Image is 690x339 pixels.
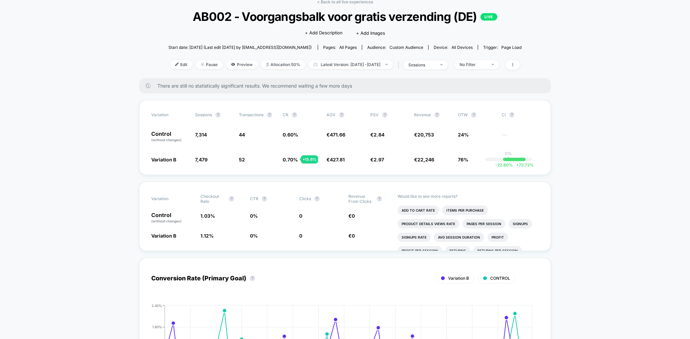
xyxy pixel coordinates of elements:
[460,62,487,67] div: No Filter
[434,112,440,118] button: ?
[471,112,476,118] button: ?
[299,196,311,201] span: Clicks
[458,157,468,162] span: 76%
[398,246,442,255] li: Profit Per Session
[377,196,382,202] button: ?
[451,45,473,50] span: all devices
[305,30,343,36] span: + Add Description
[501,45,522,50] span: Page Load
[152,325,162,329] tspan: 1.80%
[434,233,484,242] li: Avg Session Duration
[370,132,384,137] span: €
[488,233,508,242] li: Profit
[492,64,494,65] img: end
[502,133,539,143] span: ---
[157,83,537,89] span: There are still no statistically significant results. We recommend waiting a few more days
[516,162,519,167] span: +
[348,194,373,204] span: Revenue From Clicks
[356,30,385,36] span: + Add Images
[267,112,272,118] button: ?
[458,132,469,137] span: 24%
[299,213,302,219] span: 0
[509,219,532,228] li: Signups
[463,219,505,228] li: Pages Per Session
[301,155,318,163] div: + 15.6 %
[367,45,423,50] div: Audience:
[480,13,497,21] p: LIVE
[505,151,512,156] p: 0%
[151,233,176,239] span: Variation B
[398,219,459,228] li: Product Details Views Rate
[509,112,514,118] button: ?
[266,63,269,66] img: rebalance
[370,157,384,162] span: €
[151,131,188,143] p: Control
[483,45,522,50] div: Trigger:
[398,206,439,215] li: Add To Cart Rate
[442,206,488,215] li: Items Per Purchase
[458,112,495,118] span: OTW
[239,132,245,137] span: 44
[151,219,182,223] span: (without changes)
[151,138,182,142] span: (without changes)
[151,157,176,162] span: Variation B
[200,213,215,219] span: 1.03 %
[239,112,263,117] span: Transactions
[239,157,245,162] span: 52
[261,60,305,69] span: Allocation: 50%
[339,45,357,50] span: all pages
[215,112,221,118] button: ?
[151,194,188,204] span: Variation
[283,157,298,162] span: 0.70 %
[168,45,312,50] span: Start date: [DATE] (Last edit [DATE] by [EMAIL_ADDRESS][DOMAIN_NAME])
[323,45,357,50] div: Pages:
[352,213,355,219] span: 0
[396,60,403,70] span: |
[414,112,431,117] span: Revenue
[428,45,478,50] span: Device:
[495,162,513,167] span: -22.80 %
[226,60,258,69] span: Preview
[348,233,355,239] span: €
[513,162,534,167] span: 72.72 %
[417,132,434,137] span: 20,753
[195,132,207,137] span: 7,314
[283,132,298,137] span: 0.60 %
[330,157,345,162] span: 427.81
[348,213,355,219] span: €
[339,112,344,118] button: ?
[326,132,345,137] span: €
[200,194,225,204] span: Checkout Rate
[170,60,192,69] span: Edit
[448,276,469,281] span: Variation B
[250,276,255,281] button: ?
[152,303,162,307] tspan: 2.40%
[414,157,434,162] span: €
[389,45,423,50] span: Custom Audience
[200,233,214,239] span: 1.12 %
[398,194,539,199] p: Would like to see more reports?
[352,233,355,239] span: 0
[314,63,317,66] img: calendar
[398,233,431,242] li: Signups Rate
[374,157,384,162] span: 2.97
[195,157,208,162] span: 7,479
[250,196,258,201] span: CTR
[326,112,336,117] span: AOV
[502,112,539,118] span: CI
[292,112,297,118] button: ?
[151,112,188,118] span: Variation
[309,60,393,69] span: Latest Version: [DATE] - [DATE]
[250,233,258,239] span: 0 %
[201,63,204,66] img: end
[490,276,510,281] span: CONTROL
[262,196,267,202] button: ?
[370,112,379,117] span: PSV
[195,112,212,117] span: Sessions
[330,132,345,137] span: 471.66
[314,196,320,202] button: ?
[382,112,387,118] button: ?
[283,112,288,117] span: CR
[186,9,504,24] span: AB002 - Voorgangsbalk voor gratis verzending (DE)
[473,246,522,255] li: Returns Per Session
